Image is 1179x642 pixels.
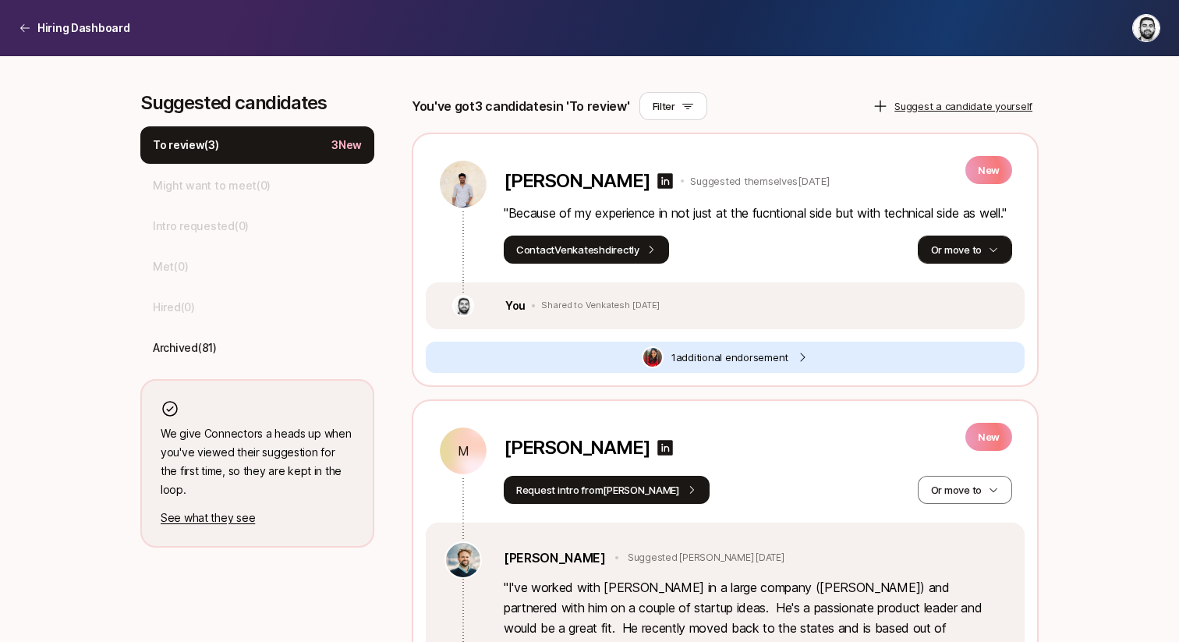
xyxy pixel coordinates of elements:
p: Suggest a candidate yourself [894,98,1032,114]
p: Intro requested ( 0 ) [153,217,249,236]
p: New [965,156,1012,184]
p: We give Connectors a heads up when you've viewed their suggestion for the first time, so they are... [161,424,354,499]
p: Archived ( 81 ) [153,339,217,357]
p: Might want to meet ( 0 ) [153,176,271,195]
p: [PERSON_NAME] [504,437,650,459]
p: 3 New [331,136,362,154]
button: Or move to [918,236,1012,264]
button: Or move to [918,476,1012,504]
p: Suggested candidates [140,92,374,114]
p: Shared to Venkatesh [DATE] [541,300,660,311]
a: [PERSON_NAME] [504,548,606,568]
button: Hessam Mostajabi [1132,14,1160,42]
img: ACg8ocJeXMwUmx_3Zu-Gaz32NlyV0fEanwCy5JgEsy5UyEy0Pf4PyamePQ=s160-c [643,348,662,367]
span: 1 additional endorsement [671,349,788,365]
p: See what they see [161,509,354,527]
p: Hired ( 0 ) [153,298,195,317]
img: Hessam Mostajabi [1133,15,1160,41]
img: b6239c34_10a9_4965_87d2_033fba895d3b.jpg [454,296,473,315]
img: 507e4b25_e5c7_4384_af78_13b745505022.jpg [440,161,487,207]
p: Suggested themselves [DATE] [690,173,829,189]
p: " Because of my experience in not just at the fucntional side but with technical side as well. " [504,203,1012,223]
p: Suggested [PERSON_NAME] [DATE] [628,551,784,565]
p: Met ( 0 ) [153,257,188,276]
button: ContactVenkateshdirectly [504,236,669,264]
button: Request intro from[PERSON_NAME] [504,476,710,504]
p: Hiring Dashboard [37,19,130,37]
p: You've got 3 candidates in 'To review' [412,96,630,116]
p: M [458,442,469,460]
p: New [965,423,1012,451]
p: You [505,296,526,315]
img: f8cf18c1_cf08_4432_907e_0317f0cabec3.jpg [446,543,480,577]
p: To review ( 3 ) [153,136,219,154]
button: Filter [639,92,707,120]
p: [PERSON_NAME] [504,170,650,192]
